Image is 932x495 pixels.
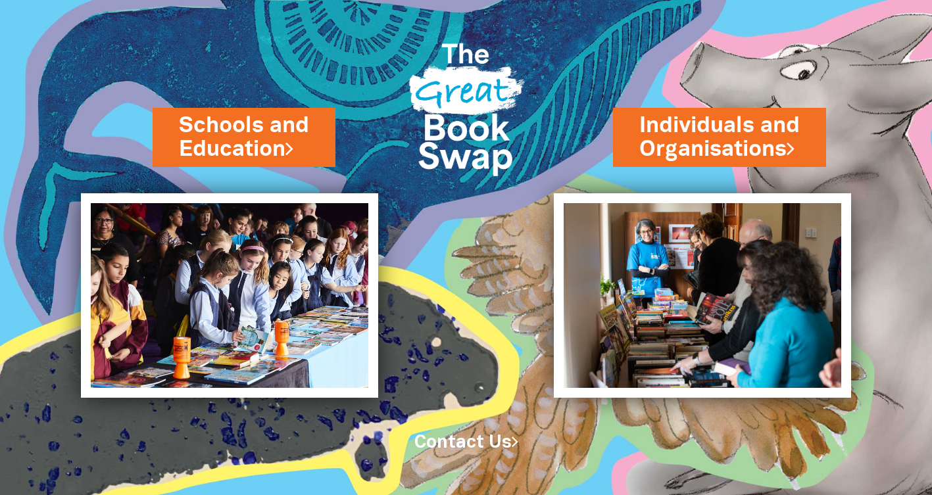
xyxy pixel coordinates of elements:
a: Individuals andOrganisations [639,110,800,164]
a: Contact Us [414,435,518,451]
img: Individuals and Organisations [554,193,851,398]
img: Great Bookswap logo [398,16,533,195]
img: Schools and Education [81,193,378,398]
a: Schools andEducation [179,110,309,164]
